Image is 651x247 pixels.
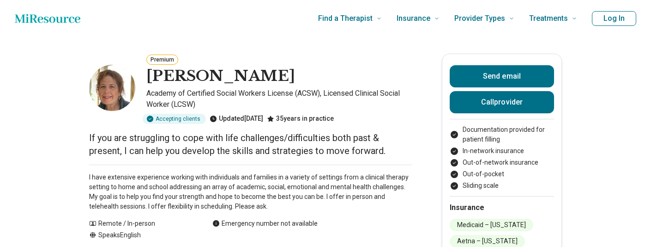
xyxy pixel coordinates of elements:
[592,11,636,26] button: Log In
[450,125,554,144] li: Documentation provided for patient filling
[450,125,554,191] ul: Payment options
[450,158,554,167] li: Out-of-network insurance
[450,146,554,156] li: In-network insurance
[212,219,318,228] div: Emergency number not available
[450,91,554,113] button: Callprovider
[89,219,194,228] div: Remote / In-person
[450,219,533,231] li: Medicaid – [US_STATE]
[143,114,206,124] div: Accepting clients
[454,12,505,25] span: Provider Types
[267,114,334,124] div: 35 years in practice
[89,173,412,211] p: I have extensive experience working with individuals and families in a variety of settings from a...
[89,230,194,240] div: Speaks English
[450,202,554,213] h2: Insurance
[146,55,178,65] button: Premium
[450,169,554,179] li: Out-of-pocket
[146,88,412,110] p: Academy of Certified Social Workers License (ACSW), Licensed Clinical Social Worker (LCSW)
[529,12,568,25] span: Treatments
[89,65,135,111] img: Laura Gualdoni, Academy of Certified Social Workers License (ACSW)
[210,114,263,124] div: Updated [DATE]
[397,12,430,25] span: Insurance
[15,9,80,28] a: Home page
[89,131,412,157] p: If you are struggling to cope with life challenges/difficulties both past & present, I can help y...
[146,67,295,86] h1: [PERSON_NAME]
[450,65,554,87] button: Send email
[450,181,554,191] li: Sliding scale
[318,12,373,25] span: Find a Therapist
